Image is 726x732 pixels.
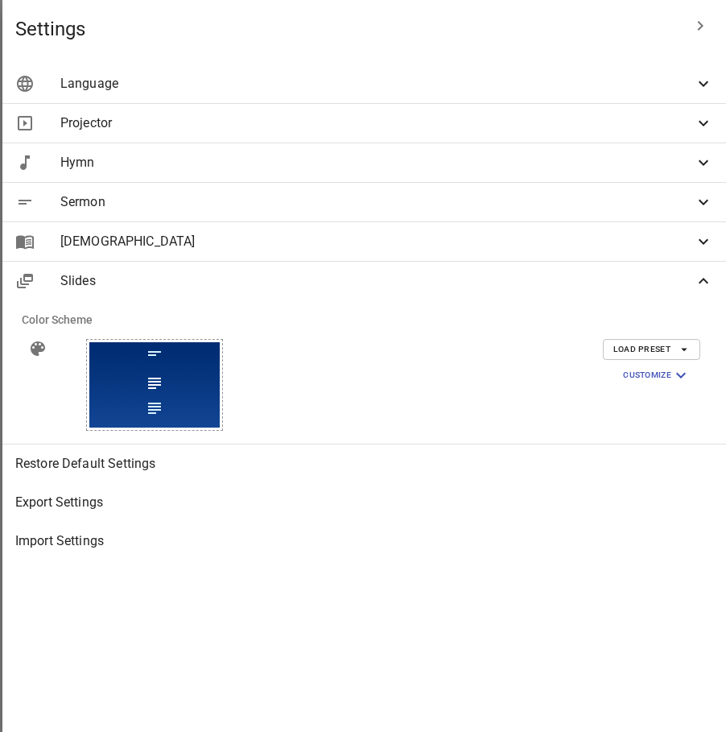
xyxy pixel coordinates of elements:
p: Hymns 詩 [113,72,159,97]
button: Customize [613,363,700,387]
div: Export Settings [2,483,726,522]
div: [DEMOGRAPHIC_DATA] [2,222,726,261]
div: Import Settings [2,522,726,560]
div: Projector [2,104,726,143]
span: Hymn [60,153,694,172]
span: Settings [15,16,681,42]
div: Restore Default Settings [2,445,726,483]
div: Slides [2,262,726,300]
span: Import Settings [15,531,713,551]
div: The Greatest [8,39,103,95]
span: Slides [60,271,694,291]
div: 最偉大的 [10,108,103,140]
li: 59 [125,125,147,148]
span: Restore Default Settings [15,454,713,474]
button: Load Preset [603,339,700,360]
span: Customize [623,366,691,385]
span: [DEMOGRAPHIC_DATA] [60,232,694,251]
div: Language [2,64,726,103]
li: 129A [113,101,159,125]
span: Export Settings [15,493,713,512]
span: Language [60,74,694,93]
span: Projector [60,114,694,133]
li: Color Scheme [9,300,720,339]
span: Load Preset [613,342,690,357]
span: Sermon [60,192,694,212]
div: Hymn [2,143,726,182]
div: Sermon [2,183,726,221]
